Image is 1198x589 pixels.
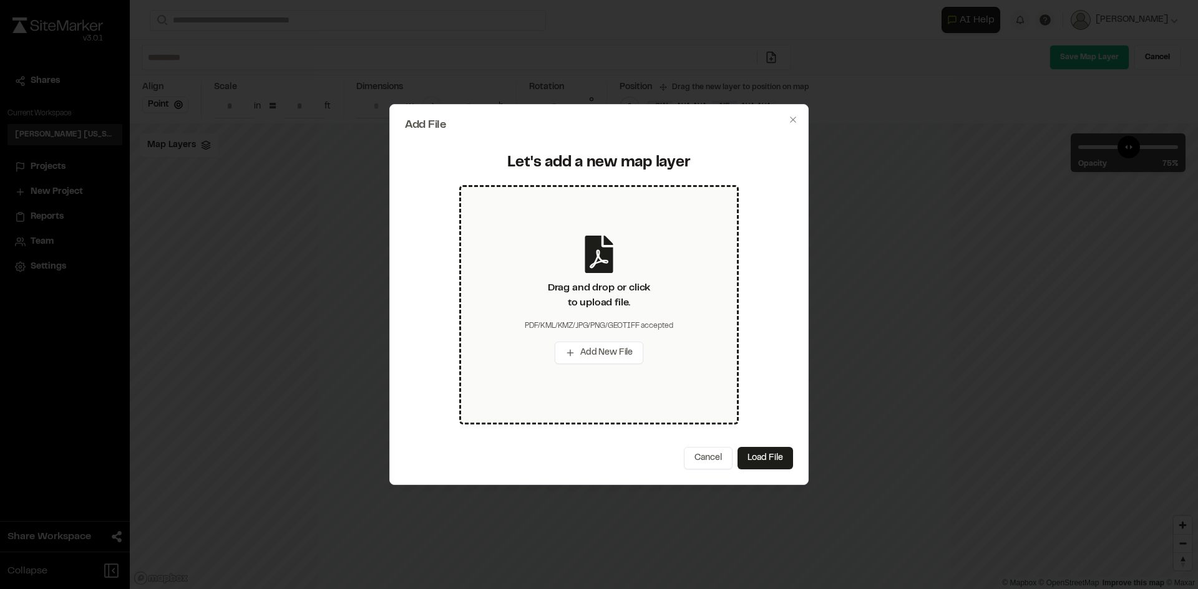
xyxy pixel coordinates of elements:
[548,280,650,310] div: Drag and drop or click to upload file.
[555,342,643,364] button: Add New File
[684,447,733,469] button: Cancel
[525,320,673,332] div: PDF/KML/KMZ/JPG/PNG/GEOTIFF accepted
[405,120,793,131] h2: Add File
[412,153,786,173] div: Let's add a new map layer
[459,185,739,424] div: Drag and drop or clickto upload file.PDF/KML/KMZ/JPG/PNG/GEOTIFF acceptedAdd New File
[738,447,793,469] button: Load File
